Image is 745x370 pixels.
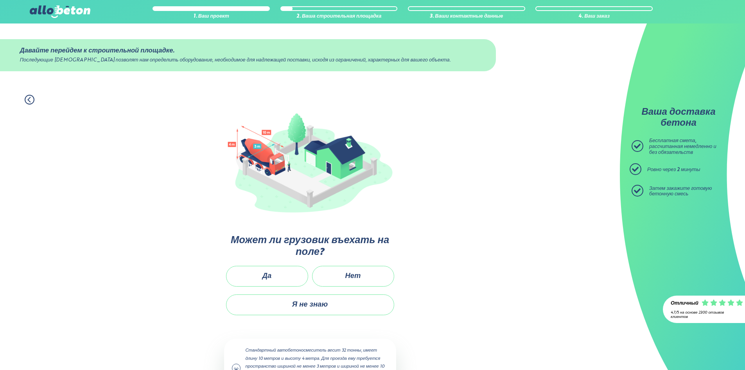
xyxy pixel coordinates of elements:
[671,311,724,319] font: 4.7/5 на основе 2300 отзывов клиентов
[641,108,715,128] font: Ваша доставка бетона
[296,14,381,19] font: 2. Ваша строительная площадка
[262,273,272,280] font: Да
[675,339,736,361] iframe: Справка по запуску виджетов
[30,5,90,18] img: аллобретон
[20,58,451,63] font: Последующие [DEMOGRAPHIC_DATA] позволят нам определить оборудование, необходимое для надлежащей п...
[20,47,175,54] font: Давайте перейдем к строительной площадке.
[430,14,503,19] font: 3. Ваши контактные данные
[231,236,389,257] font: Может ли грузовик въехать на поле?
[345,273,361,280] font: Нет
[292,301,328,308] font: Я не знаю
[671,301,698,306] font: Отличный
[194,14,229,19] font: 1. Ваш проект
[647,167,700,172] font: Ровно через 2 минуты
[649,138,716,155] font: Бесплатная смета, рассчитанная немедленно и без обязательств
[649,186,712,197] font: Затем закажите готовую бетонную смесь
[578,14,610,19] font: 4. Ваш заказ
